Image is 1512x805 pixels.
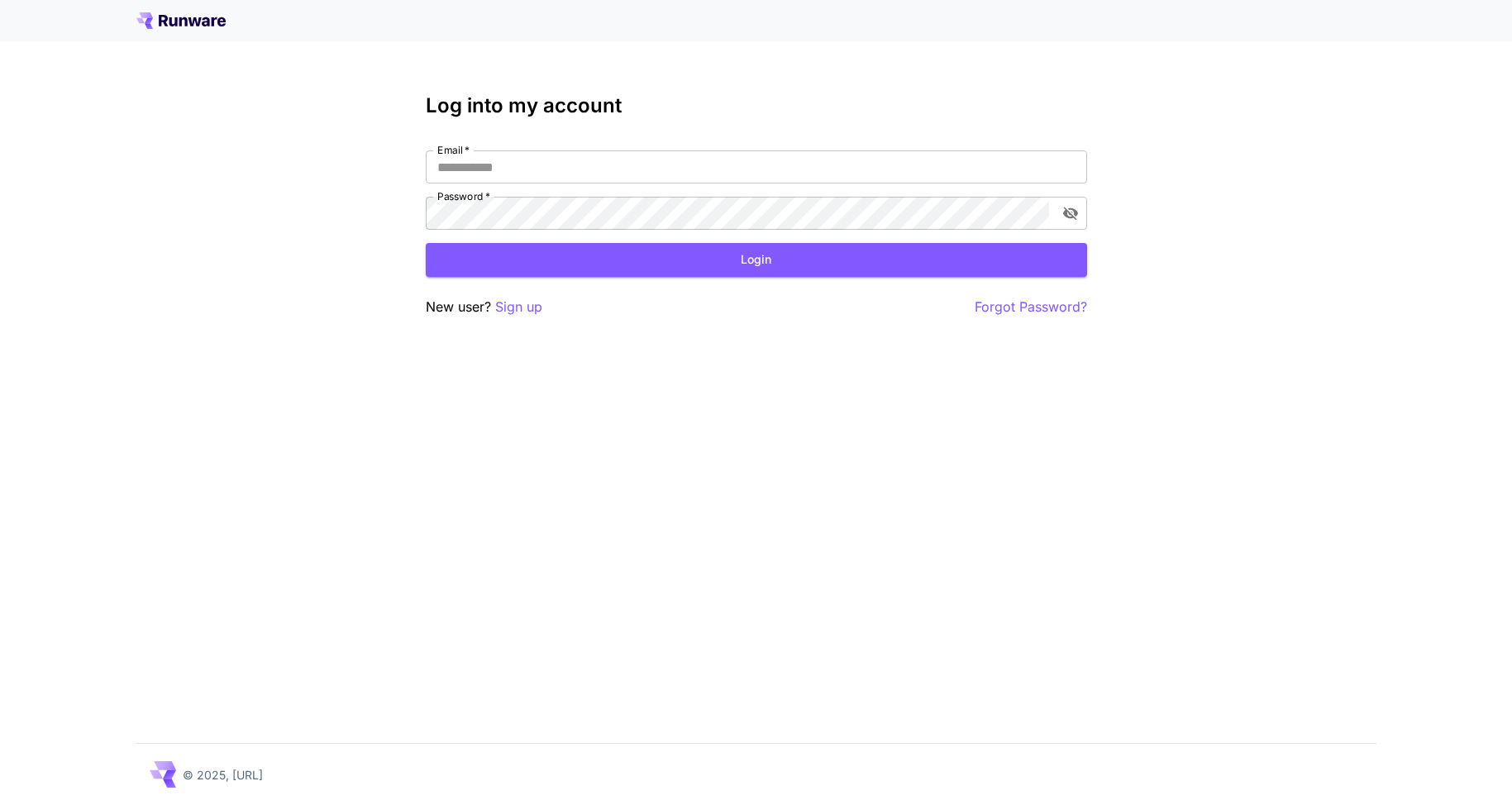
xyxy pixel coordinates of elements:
h3: Log into my account [426,94,1087,117]
p: New user? [426,297,542,317]
label: Email [437,143,470,157]
button: toggle password visibility [1056,198,1085,228]
p: © 2025, [URL] [183,766,263,784]
label: Password [437,189,490,203]
button: Login [426,243,1087,277]
button: Sign up [495,297,542,317]
button: Forgot Password? [975,297,1087,317]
